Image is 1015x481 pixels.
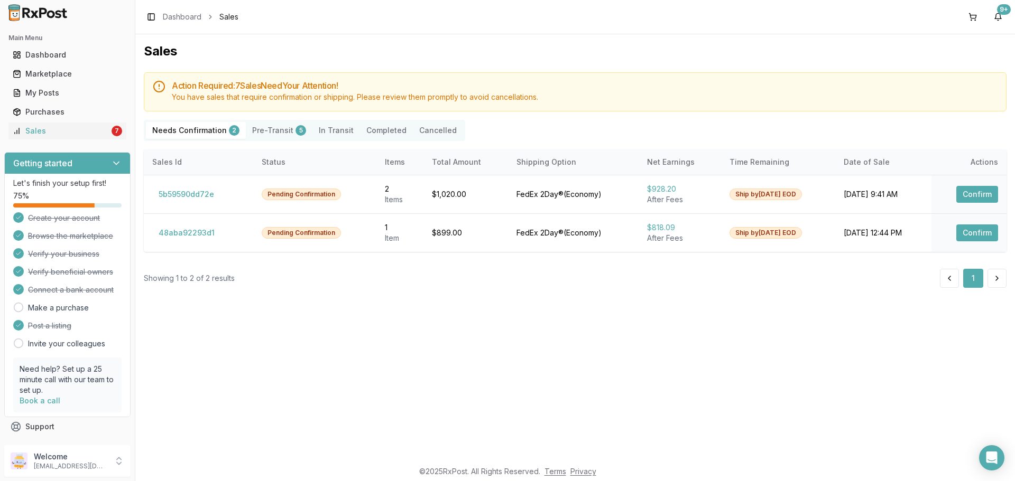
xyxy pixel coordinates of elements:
div: Marketplace [13,69,122,79]
div: $818.09 [647,222,713,233]
span: Verify your business [28,249,99,259]
button: In Transit [312,122,360,139]
div: Showing 1 to 2 of 2 results [144,273,235,284]
div: Ship by [DATE] EOD [730,227,802,239]
nav: breadcrumb [163,12,238,22]
a: Sales7 [8,121,126,140]
div: My Posts [13,88,122,98]
button: Sales7 [4,122,131,139]
button: 9+ [990,8,1007,25]
button: Confirm [956,224,998,241]
a: Make a purchase [28,303,89,313]
a: Dashboard [163,12,201,22]
div: Pending Confirmation [262,188,341,200]
div: Purchases [13,107,122,117]
p: [EMAIL_ADDRESS][DOMAIN_NAME] [34,462,107,470]
div: $1,020.00 [432,189,500,200]
div: 5 [296,125,306,136]
button: Purchases [4,103,131,120]
span: Post a listing [28,320,71,331]
div: Item s [385,194,416,205]
div: 2 [229,125,239,136]
div: After Fees [647,233,713,243]
th: Date of Sale [835,149,931,175]
div: [DATE] 12:44 PM [844,228,923,238]
a: Privacy [570,467,596,476]
span: Feedback [25,440,61,451]
button: Feedback [4,436,131,455]
img: RxPost Logo [4,4,72,21]
div: 7 [112,126,122,136]
button: Confirm [956,186,998,203]
button: Marketplace [4,65,131,82]
button: 1 [963,269,983,288]
th: Status [253,149,376,175]
div: $928.20 [647,184,713,194]
button: Completed [360,122,413,139]
div: Sales [13,126,109,136]
th: Shipping Option [508,149,639,175]
div: Item [385,233,416,243]
span: Create your account [28,213,100,223]
th: Net Earnings [639,149,721,175]
div: [DATE] 9:41 AM [844,189,923,200]
div: 2 [385,184,416,194]
span: 75 % [13,191,29,201]
button: Pre-Transit [246,122,312,139]
p: Let's finish your setup first! [13,178,122,188]
th: Time Remaining [721,149,835,175]
span: Verify beneficial owners [28,267,113,277]
a: Dashboard [8,45,126,64]
div: 1 [385,222,416,233]
a: Terms [545,467,566,476]
a: Marketplace [8,64,126,83]
div: Ship by [DATE] EOD [730,188,802,200]
span: Sales [219,12,238,22]
a: Invite your colleagues [28,338,105,349]
a: Book a call [20,396,60,405]
div: FedEx 2Day® ( Economy ) [516,189,630,200]
div: Pending Confirmation [262,227,341,239]
button: 5b59590dd72e [152,186,220,203]
div: Dashboard [13,50,122,60]
div: After Fees [647,194,713,205]
button: Needs Confirmation [146,122,246,139]
th: Sales Id [144,149,253,175]
img: User avatar [11,452,27,469]
button: My Posts [4,84,131,101]
div: 9+ [997,4,1011,15]
h3: Getting started [13,157,72,169]
button: Support [4,417,131,436]
button: 48aba92293d1 [152,224,221,241]
span: Connect a bank account [28,285,114,295]
div: Open Intercom Messenger [979,445,1004,470]
button: Cancelled [413,122,463,139]
a: My Posts [8,83,126,102]
h1: Sales [144,43,1007,60]
div: FedEx 2Day® ( Economy ) [516,228,630,238]
button: Dashboard [4,46,131,63]
div: $899.00 [432,228,500,238]
th: Items [376,149,424,175]
p: Need help? Set up a 25 minute call with our team to set up. [20,364,115,395]
h2: Main Menu [8,34,126,42]
a: Purchases [8,102,126,121]
p: Welcome [34,451,107,462]
th: Total Amount [423,149,508,175]
div: You have sales that require confirmation or shipping. Please review them promptly to avoid cancel... [172,92,998,102]
th: Actions [931,149,1007,175]
span: Browse the marketplace [28,231,113,241]
h5: Action Required: 7 Sale s Need Your Attention! [172,81,998,90]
